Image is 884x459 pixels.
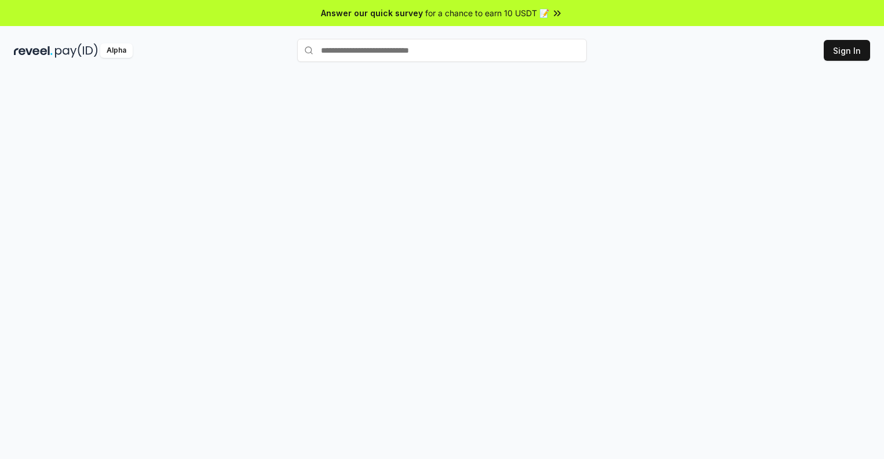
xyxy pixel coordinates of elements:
[55,43,98,58] img: pay_id
[425,7,549,19] span: for a chance to earn 10 USDT 📝
[14,43,53,58] img: reveel_dark
[824,40,870,61] button: Sign In
[100,43,133,58] div: Alpha
[321,7,423,19] span: Answer our quick survey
